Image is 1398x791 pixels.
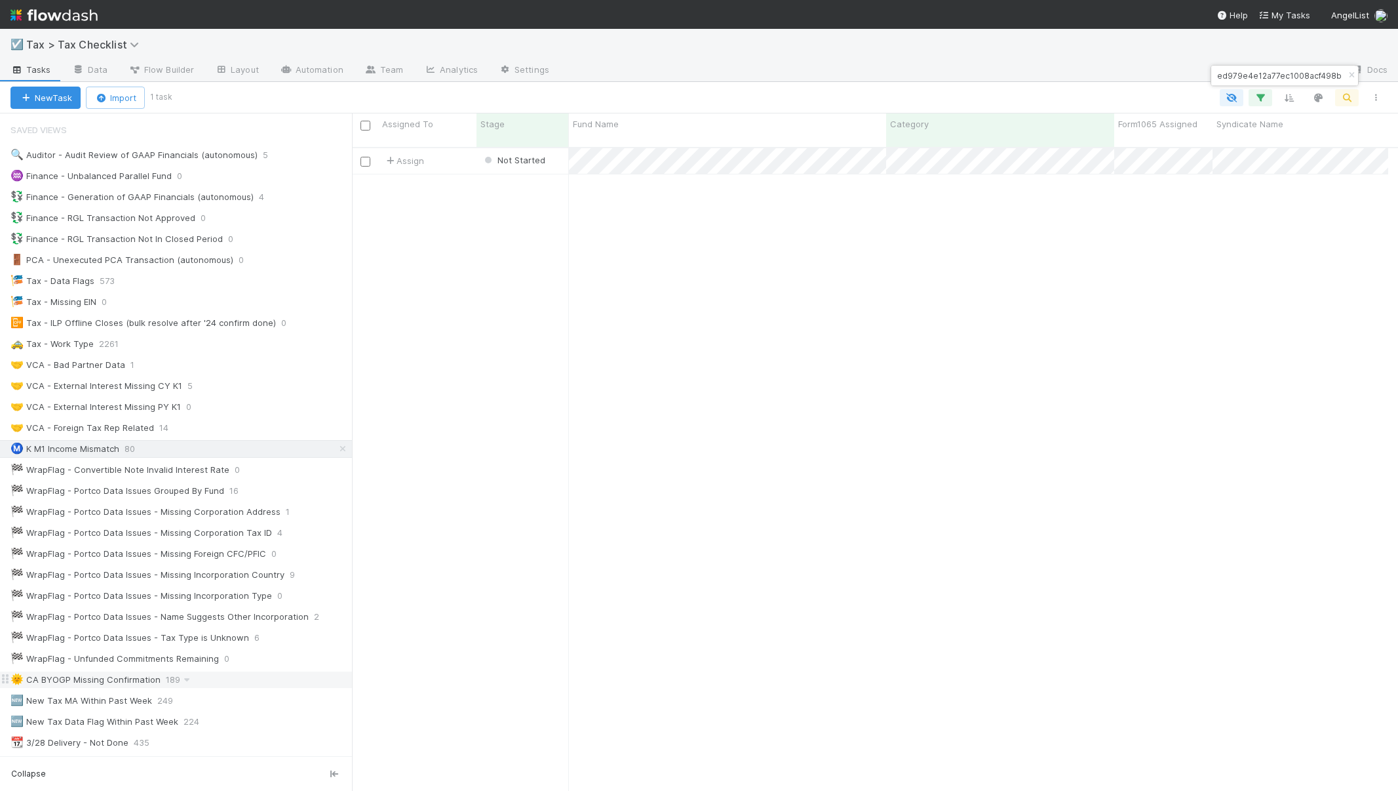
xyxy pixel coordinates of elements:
[480,117,505,131] span: Stage
[10,63,51,76] span: Tasks
[263,147,281,163] span: 5
[10,548,24,559] span: 🏁
[1213,68,1344,83] input: Search...
[10,147,258,163] div: Auditor - Audit Review of GAAP Financials (autonomous)
[10,441,119,457] div: K M1 Income Mismatch
[10,609,309,625] div: WrapFlag - Portco Data Issues - Name Suggests Other Incorporation
[130,357,147,373] span: 1
[360,121,370,131] input: Toggle All Rows Selected
[204,60,269,81] a: Layout
[10,632,24,643] span: 🏁
[10,359,24,370] span: 🤝
[10,231,223,247] div: Finance - RGL Transaction Not In Closed Period
[26,38,146,51] span: Tax > Tax Checklist
[177,168,195,184] span: 0
[10,714,178,730] div: New Tax Data Flag Within Past Week
[10,504,281,520] div: WrapFlag - Portco Data Issues - Missing Corporation Address
[360,157,370,167] input: Toggle Row Selected
[235,462,253,478] span: 0
[10,252,233,268] div: PCA - Unexecuted PCA Transaction (autonomous)
[10,588,272,604] div: WrapFlag - Portco Data Issues - Missing Incorporation Type
[10,695,24,706] span: 🆕
[228,231,246,247] span: 0
[10,464,24,475] span: 🏁
[157,693,186,709] span: 249
[10,380,24,391] span: 🤝
[166,672,193,688] span: 189
[890,117,929,131] span: Category
[10,401,24,412] span: 🤝
[10,590,24,601] span: 🏁
[254,630,273,646] span: 6
[86,87,145,109] button: Import
[10,527,24,538] span: 🏁
[10,420,154,436] div: VCA - Foreign Tax Rep Related
[10,87,81,109] button: NewTask
[10,485,24,496] span: 🏁
[497,155,545,165] span: Not Started
[10,168,172,184] div: Finance - Unbalanced Parallel Fund
[10,294,96,310] div: Tax - Missing EIN
[150,91,172,103] small: 1 task
[10,210,195,226] div: Finance - RGL Transaction Not Approved
[239,252,257,268] span: 0
[10,189,254,205] div: Finance - Generation of GAAP Financials (autonomous)
[10,630,249,646] div: WrapFlag - Portco Data Issues - Tax Type is Unknown
[488,60,560,81] a: Settings
[184,714,212,730] span: 224
[62,60,118,81] a: Data
[382,117,433,131] span: Assigned To
[10,737,24,748] span: 📆
[1374,9,1388,22] img: avatar_a3b243cf-b3da-4b5c-848d-cbf70bdb6bef.png
[10,315,276,331] div: Tax - ILP Offline Closes (bulk resolve after '24 confirm done)
[1341,60,1398,81] a: Docs
[10,716,24,727] span: 🆕
[10,191,24,202] span: 💱
[10,462,229,478] div: WrapFlag - Convertible Note Invalid Interest Rate
[10,546,266,562] div: WrapFlag - Portco Data Issues - Missing Foreign CFC/PFIC
[10,399,181,415] div: VCA - External Interest Missing PY K1
[187,378,206,394] span: 5
[10,735,128,751] div: 3/28 Delivery - Not Done
[10,525,272,541] div: WrapFlag - Portco Data Issues - Missing Corporation Tax ID
[125,441,148,457] span: 80
[10,506,24,517] span: 🏁
[10,693,152,709] div: New Tax MA Within Past Week
[10,567,284,583] div: WrapFlag - Portco Data Issues - Missing Incorporation Country
[290,567,308,583] span: 9
[269,60,354,81] a: Automation
[10,651,219,667] div: WrapFlag - Unfunded Commitments Remaining
[11,768,46,780] span: Collapse
[102,294,120,310] span: 0
[10,674,24,685] span: 🌞
[10,212,24,223] span: 💱
[1331,10,1369,20] span: AngelList
[89,756,107,772] span: 9
[10,611,24,622] span: 🏁
[314,609,332,625] span: 2
[573,117,619,131] span: Fund Name
[10,569,24,580] span: 🏁
[277,588,296,604] span: 0
[10,39,24,50] span: ☑️
[10,4,98,26] img: logo-inverted-e16ddd16eac7371096b0.svg
[271,546,290,562] span: 0
[10,273,94,289] div: Tax - Data Flags
[201,210,219,226] span: 0
[10,275,24,286] span: 🎏
[383,154,424,167] span: Assign
[1118,117,1197,131] span: Form1065 Assigned
[10,338,24,349] span: 🚕
[10,422,24,433] span: 🤝
[354,60,414,81] a: Team
[10,170,24,181] span: ♒
[1216,117,1283,131] span: Syndicate Name
[10,233,24,244] span: 💱
[10,378,182,394] div: VCA - External Interest Missing CY K1
[10,296,24,307] span: 🎏
[10,443,24,454] span: Ⓜ️
[1258,10,1310,20] span: My Tasks
[10,756,84,772] div: 3/28 - Review
[10,117,67,143] span: Saved Views
[10,336,94,352] div: Tax - Work Type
